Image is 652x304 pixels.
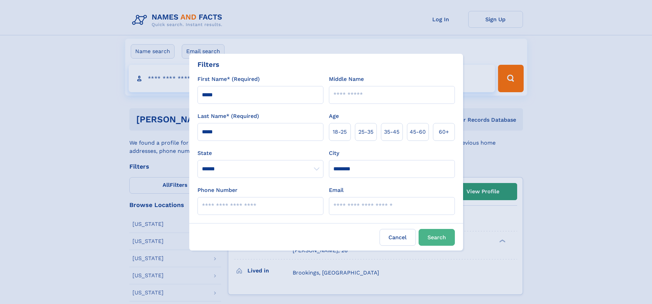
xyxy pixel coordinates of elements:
[419,229,455,246] button: Search
[333,128,347,136] span: 18‑25
[384,128,399,136] span: 35‑45
[197,186,238,194] label: Phone Number
[439,128,449,136] span: 60+
[197,75,260,83] label: First Name* (Required)
[329,186,344,194] label: Email
[197,149,323,157] label: State
[380,229,416,246] label: Cancel
[197,59,219,70] div: Filters
[358,128,373,136] span: 25‑35
[329,75,364,83] label: Middle Name
[410,128,426,136] span: 45‑60
[329,112,339,120] label: Age
[197,112,259,120] label: Last Name* (Required)
[329,149,339,157] label: City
